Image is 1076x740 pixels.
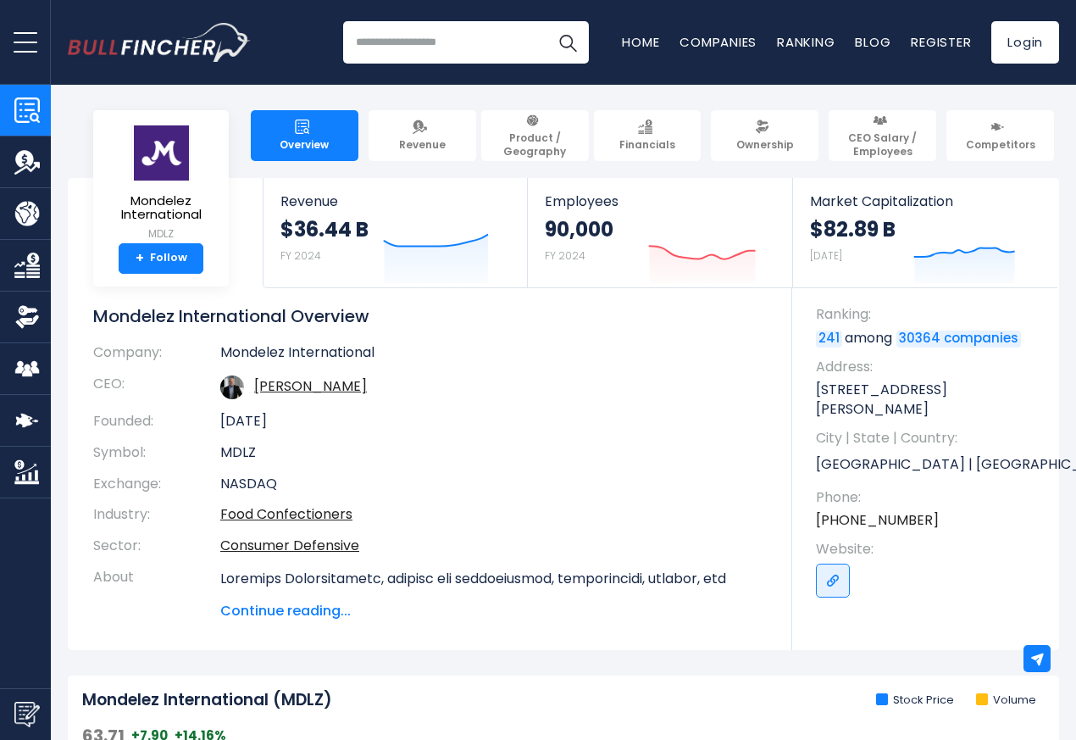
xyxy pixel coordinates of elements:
span: Employees [545,193,774,209]
a: +Follow [119,243,203,274]
a: Blog [855,33,890,51]
a: Product / Geography [481,110,589,161]
span: Website: [816,540,1042,559]
a: Overview [251,110,358,161]
a: Competitors [946,110,1054,161]
h2: Mondelez International (MDLZ) [82,690,332,711]
span: Product / Geography [489,131,581,158]
a: [PHONE_NUMBER] [816,511,939,530]
small: MDLZ [107,226,215,242]
span: Financials [619,138,675,152]
span: CEO Salary / Employees [836,131,929,158]
td: Mondelez International [220,344,767,369]
th: CEO: [93,369,220,406]
img: Ownership [14,304,40,330]
li: Stock Price [876,693,954,708]
span: Revenue [399,138,446,152]
a: Login [991,21,1059,64]
span: Competitors [966,138,1035,152]
a: Companies [679,33,757,51]
a: Go to homepage [68,23,250,62]
small: FY 2024 [280,248,321,263]
img: dirk-van-de-put.jpg [220,376,244,399]
a: Employees 90,000 FY 2024 [528,178,791,287]
small: FY 2024 [545,248,585,263]
a: Register [911,33,971,51]
a: Consumer Defensive [220,536,359,555]
th: Sector: [93,531,220,562]
a: Home [622,33,659,51]
button: Search [546,21,589,64]
th: Founded: [93,406,220,437]
a: Revenue $36.44 B FY 2024 [263,178,527,287]
td: MDLZ [220,437,767,469]
a: CEO Salary / Employees [829,110,936,161]
strong: 90,000 [545,216,613,242]
small: [DATE] [810,248,842,263]
th: Symbol: [93,437,220,469]
strong: $82.89 B [810,216,896,242]
strong: $36.44 B [280,216,369,242]
img: Bullfincher logo [68,23,251,62]
a: 30364 companies [896,331,1021,348]
td: [DATE] [220,406,767,437]
span: Ranking: [816,305,1042,324]
p: [STREET_ADDRESS][PERSON_NAME] [816,381,1042,419]
strong: + [136,251,144,266]
p: [GEOGRAPHIC_DATA] | [GEOGRAPHIC_DATA] | US [816,453,1042,478]
td: NASDAQ [220,469,767,500]
a: Go to link [816,564,850,598]
a: Ownership [711,110,818,161]
a: Food Confectioners [220,504,352,524]
p: among [816,329,1042,348]
th: Industry: [93,499,220,531]
a: ceo [254,376,367,396]
a: Revenue [369,110,476,161]
span: Market Capitalization [810,193,1040,209]
span: Overview [280,138,329,152]
a: Market Capitalization $82.89 B [DATE] [793,178,1057,287]
span: Phone: [816,488,1042,507]
span: Address: [816,358,1042,376]
a: Financials [594,110,702,161]
a: Ranking [777,33,835,51]
th: About [93,562,220,621]
th: Company: [93,344,220,369]
th: Exchange: [93,469,220,500]
span: Continue reading... [220,601,767,621]
span: Ownership [736,138,794,152]
a: 241 [816,331,842,348]
li: Volume [976,693,1036,708]
a: Mondelez International MDLZ [106,124,216,243]
span: City | State | Country: [816,429,1042,448]
span: Mondelez International [107,194,215,222]
h1: Mondelez International Overview [93,305,767,327]
span: Revenue [280,193,510,209]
